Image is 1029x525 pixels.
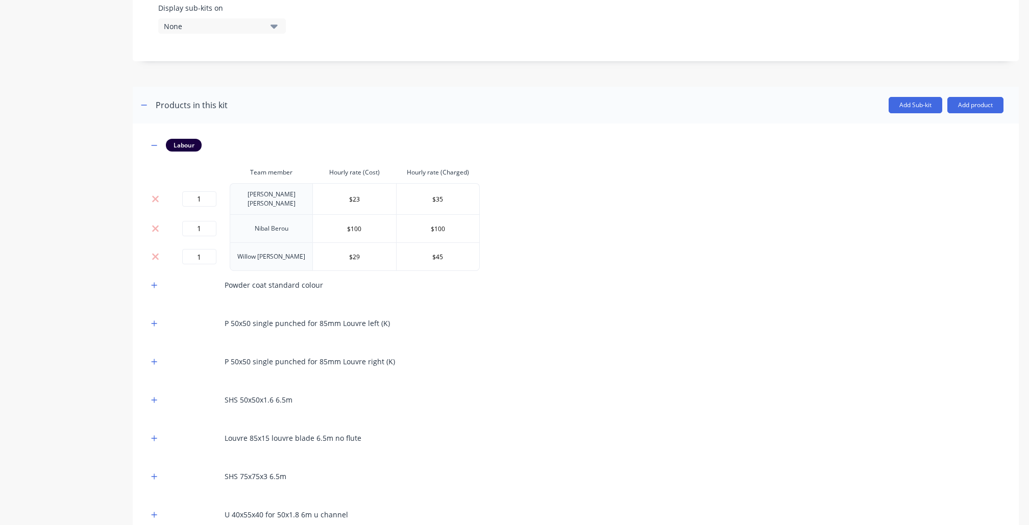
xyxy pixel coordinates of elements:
div: P 50x50 single punched for 85mm Louvre right (K) [225,356,395,367]
div: Louvre 85x15 louvre blade 6.5m no flute [225,433,361,443]
div: Powder coat standard colour [225,280,323,290]
input: $0.0000 [397,249,479,264]
div: U 40x55x40 for 50x1.8 6m u channel [225,509,348,520]
button: None [158,18,286,34]
div: P 50x50 single punched for 85mm Louvre left (K) [225,318,390,329]
input: 0 [182,191,216,207]
input: 0 [182,249,216,264]
div: Labour [166,139,202,151]
th: Team member [230,162,313,183]
td: Willow [PERSON_NAME] [230,242,313,271]
th: Hourly rate (Cost) [313,162,396,183]
button: Add product [947,97,1003,113]
input: 0 [182,221,216,236]
button: Add Sub-kit [889,97,942,113]
input: $0.0000 [313,191,396,207]
div: SHS 75x75x3 6.5m [225,471,286,482]
div: None [164,21,263,32]
td: [PERSON_NAME] [PERSON_NAME] [230,183,313,214]
div: Products in this kit [156,99,228,111]
th: Hourly rate (Charged) [397,162,480,183]
input: $0.0000 [313,221,396,236]
div: SHS 50x50x1.6 6.5m [225,394,292,405]
input: $0.0000 [397,221,479,236]
input: $0.0000 [313,249,396,264]
label: Display sub-kits on [158,3,286,13]
td: Nibal Berou [230,214,313,242]
input: $0.0000 [397,191,479,207]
